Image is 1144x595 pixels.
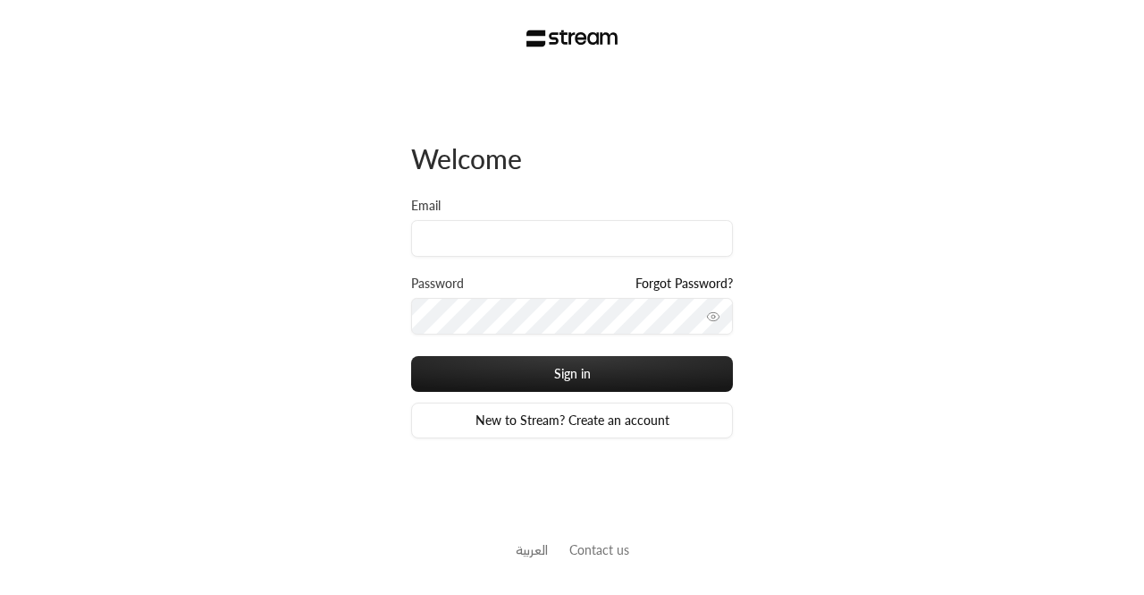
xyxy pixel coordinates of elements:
a: Contact us [569,542,629,557]
a: New to Stream? Create an account [411,403,733,438]
button: toggle password visibility [699,302,728,331]
label: Password [411,275,464,293]
a: العربية [516,533,548,566]
img: Stream Logo [526,30,618,47]
span: Welcome [411,142,522,174]
button: Sign in [411,356,733,392]
a: Forgot Password? [635,275,733,293]
button: Contact us [569,540,629,559]
label: Email [411,197,441,215]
